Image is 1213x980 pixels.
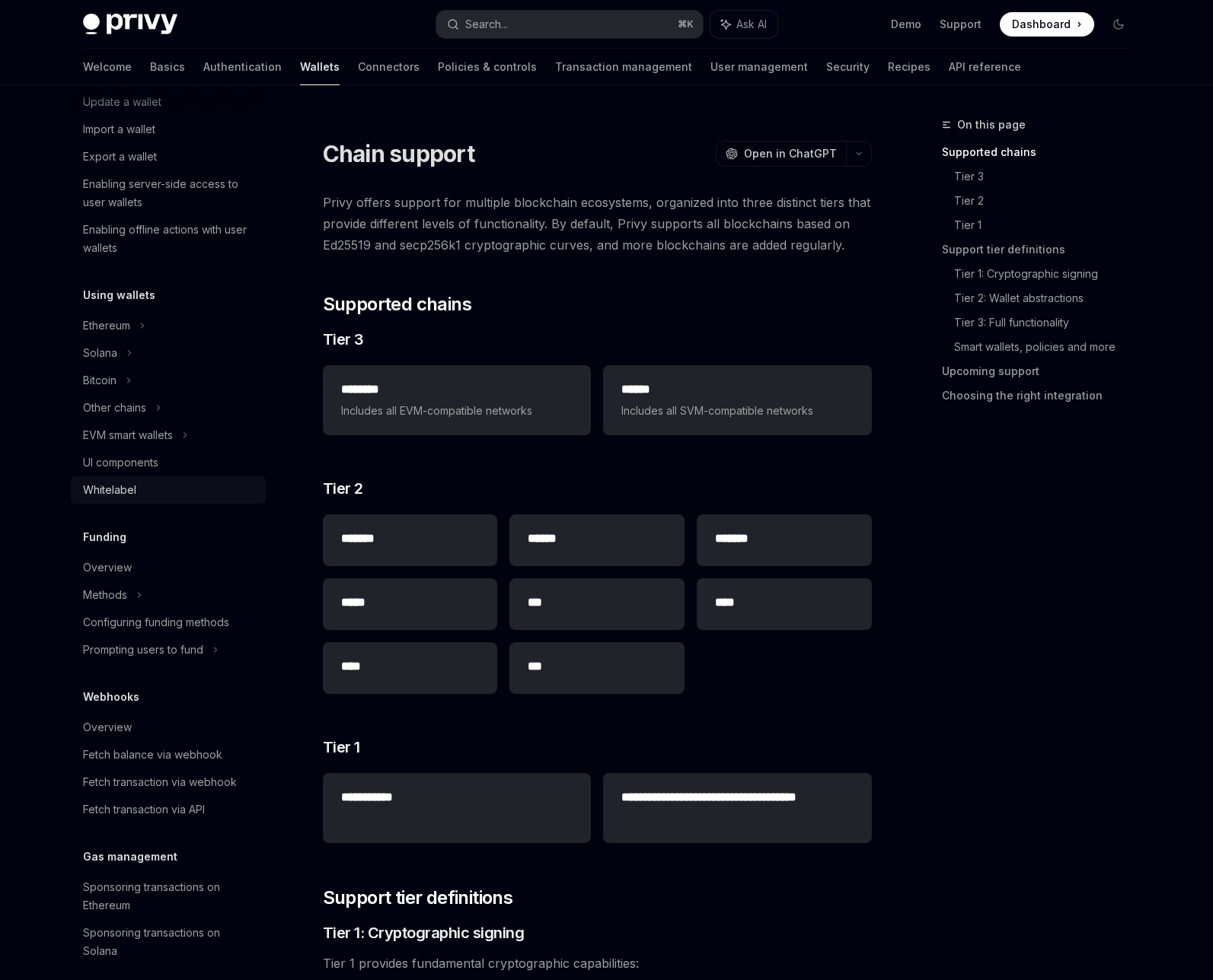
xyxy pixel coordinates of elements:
a: Fetch transaction via webhook [71,768,266,796]
span: Dashboard [1012,17,1071,32]
div: Sponsoring transactions on Solana [83,924,257,960]
div: Export a wallet [83,148,157,166]
div: Fetch transaction via API [83,800,205,819]
a: Support tier definitions [942,237,1143,262]
a: Basics [150,49,185,85]
div: Configuring funding methods [83,613,229,632]
div: Methods [83,586,127,604]
a: Transaction management [555,49,692,85]
a: Tier 2: Wallet abstractions [954,286,1143,310]
a: **** *Includes all SVM-compatible networks [603,365,871,435]
a: Whitelabel [71,476,266,504]
button: Open in ChatGPT [716,141,846,167]
a: Upcoming support [942,359,1143,383]
div: Overview [83,718,132,737]
a: Fetch transaction via API [71,796,266,823]
div: Enabling server-side access to user wallets [83,175,257,212]
a: Tier 2 [954,189,1143,213]
div: Ethereum [83,317,130,335]
a: Choosing the right integration [942,383,1143,408]
a: Supported chains [942,140,1143,164]
div: Fetch balance via webhook [83,746,222,764]
a: Recipes [888,49,930,85]
a: Authentication [203,49,282,85]
a: Import a wallet [71,116,266,143]
span: Supported chains [323,292,471,317]
span: On this page [957,116,1026,134]
a: Policies & controls [438,49,537,85]
a: Enabling offline actions with user wallets [71,216,266,262]
div: Search... [465,15,508,33]
div: Sponsoring transactions on Ethereum [83,878,257,915]
button: Search...⌘K [436,11,703,38]
div: Prompting users to fund [83,641,203,659]
div: Enabling offline actions with user wallets [83,221,257,257]
a: Dashboard [1000,12,1094,37]
span: ⌘ K [678,18,694,30]
a: Security [826,49,870,85]
a: **** ***Includes all EVM-compatible networks [323,365,591,435]
a: Overview [71,554,266,581]
a: Tier 1 [954,213,1143,237]
a: Export a wallet [71,143,266,170]
span: Open in ChatGPT [744,146,837,161]
div: Other chains [83,399,146,417]
div: UI components [83,453,158,472]
div: Bitcoin [83,371,117,390]
div: Fetch transaction via webhook [83,773,237,791]
a: Tier 3 [954,164,1143,189]
a: API reference [949,49,1021,85]
a: Fetch balance via webhook [71,741,266,768]
button: Toggle dark mode [1106,12,1131,37]
a: Tier 1: Cryptographic signing [954,262,1143,286]
a: Configuring funding methods [71,609,266,636]
div: Import a wallet [83,120,155,138]
a: UI components [71,449,266,476]
span: Tier 1 provides fundamental cryptographic capabilities: [323,953,872,974]
span: Ask AI [736,17,767,32]
span: Tier 3 [323,329,364,350]
h5: Webhooks [83,688,139,706]
span: Tier 2 [323,478,363,499]
div: Whitelabel [83,481,136,499]
a: Wallets [300,49,340,85]
h1: Chain support [323,140,474,167]
div: EVM smart wallets [83,426,173,444]
h5: Gas management [83,848,177,866]
div: Overview [83,558,132,577]
a: User management [710,49,808,85]
a: Support [940,17,982,32]
img: dark logo [83,14,177,35]
a: Connectors [358,49,420,85]
span: Support tier definitions [323,886,513,910]
a: Enabling server-side access to user wallets [71,170,266,216]
span: Tier 1 [323,737,360,758]
span: Tier 1: Cryptographic signing [323,922,525,943]
span: Privy offers support for multiple blockchain ecosystems, organized into three distinct tiers that... [323,192,872,256]
div: Solana [83,344,117,362]
h5: Using wallets [83,286,155,304]
button: Ask AI [710,11,777,38]
span: Includes all EVM-compatible networks [341,402,573,420]
a: Tier 3: Full functionality [954,310,1143,335]
span: Includes all SVM-compatible networks [621,402,853,420]
a: Demo [891,17,921,32]
a: Smart wallets, policies and more [954,335,1143,359]
a: Welcome [83,49,132,85]
a: Sponsoring transactions on Ethereum [71,873,266,919]
a: Overview [71,714,266,741]
a: Sponsoring transactions on Solana [71,919,266,965]
h5: Funding [83,528,126,546]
